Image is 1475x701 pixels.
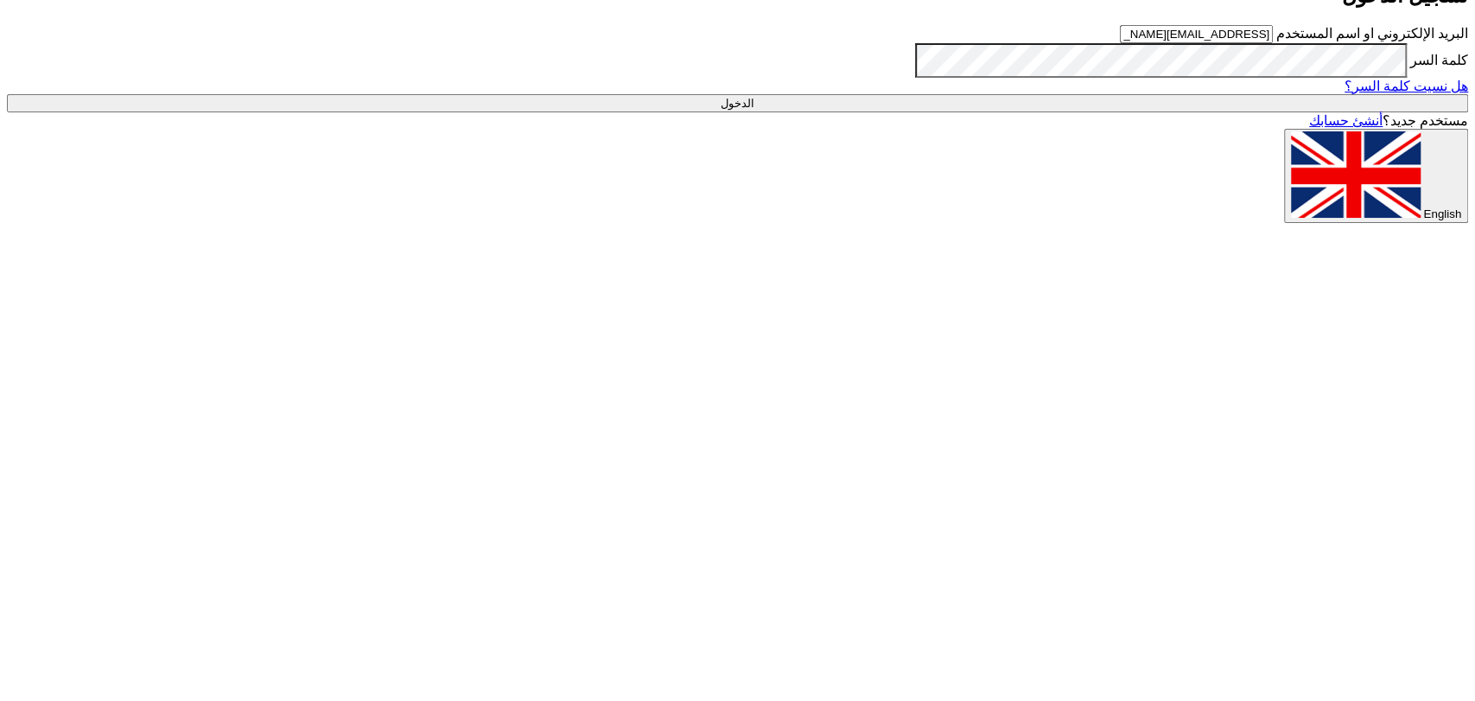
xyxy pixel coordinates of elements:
a: أنشئ حسابك [1309,113,1383,128]
div: مستخدم جديد؟ [7,112,1468,129]
label: كلمة السر [1410,53,1468,67]
input: الدخول [7,94,1468,112]
button: English [1284,129,1468,223]
a: هل نسيت كلمة السر؟ [1345,79,1468,93]
span: English [1423,207,1461,220]
img: en-US.png [1291,131,1421,218]
input: أدخل بريد العمل الإلكتروني او اسم المستخدم الخاص بك ... [1120,25,1273,43]
label: البريد الإلكتروني او اسم المستخدم [1276,26,1468,41]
